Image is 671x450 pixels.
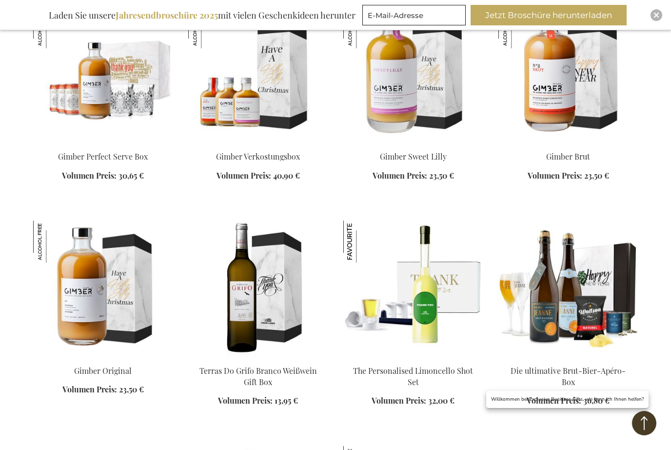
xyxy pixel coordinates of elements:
[583,395,610,406] span: 36,80 €
[373,170,427,181] span: Volumen Preis:
[188,353,328,363] a: Terras Do Grifo Branco White Wine Gift Box
[362,5,469,28] form: marketing offers and promotions
[527,395,610,407] a: Volumen Preis: 36,80 €
[498,6,638,143] img: Gimber Brut
[275,395,298,406] span: 13,95 €
[116,9,218,21] b: Jahresendbroschüre 2025
[511,366,626,387] a: Die ultimative Brut-Bier-Apéro-Box
[188,139,328,148] a: Gimber Tasting Box Gimber Verkostungsbox
[216,151,300,162] a: Gimber Verkostungsbox
[273,170,300,181] span: 40,90 €
[217,170,300,182] a: Volumen Preis: 40,90 €
[119,384,144,394] span: 23,50 €
[651,9,662,21] div: Close
[217,170,271,181] span: Volumen Preis:
[546,151,590,162] a: Gimber Brut
[62,170,117,181] span: Volumen Preis:
[528,170,582,181] span: Volumen Preis:
[343,139,483,148] a: Gimber Sweet Lilly Gimber Sweet Lilly
[33,221,75,263] img: Gimber Original
[33,353,173,363] a: Gimber Original Gimber Original
[62,384,144,395] a: Volumen Preis: 23,50 €
[343,6,483,143] img: Gimber Sweet Lilly
[58,151,148,162] a: Gimber Perfect Serve Box
[199,366,317,387] a: Terras Do Grifo Branco Weißwein Gift Box
[33,6,173,143] img: Gimber Perfect Serve Box
[33,221,173,357] img: Gimber Original
[362,5,466,25] input: E-Mail-Adresse
[527,395,581,406] span: Volumen Preis:
[498,353,638,363] a: Die ultimative Champagner-Bier-Apéro-Box
[653,12,659,18] img: Close
[74,366,132,376] a: Gimber Original
[343,221,483,357] img: The Personalised Limoncello Shot Set
[218,395,298,407] a: Volumen Preis: 13,95 €
[188,221,328,357] img: Terras Do Grifo Branco White Wine Gift Box
[373,170,454,182] a: Volumen Preis: 23,50 €
[584,170,609,181] span: 23,50 €
[428,395,454,406] span: 32,00 €
[33,139,173,148] a: Gimber Perfect Serve Box Gimber Perfect Serve Box
[62,170,144,182] a: Volumen Preis: 30,65 €
[343,353,483,363] a: The Personalised Limoncello Shot Set The Personalised Limoncello Shot Set
[118,170,144,181] span: 30,65 €
[188,6,328,143] img: Gimber Tasting Box
[498,221,638,357] img: Die ultimative Champagner-Bier-Apéro-Box
[471,5,627,25] button: Jetzt Broschüre herunterladen
[218,395,273,406] span: Volumen Preis:
[353,366,473,387] a: The Personalised Limoncello Shot Set
[62,384,117,394] span: Volumen Preis:
[44,5,360,25] div: Laden Sie unsere mit vielen Geschenkideen herunter
[429,170,454,181] span: 23,50 €
[380,151,447,162] a: Gimber Sweet Lilly
[528,170,609,182] a: Volumen Preis: 23,50 €
[343,221,385,263] img: The Personalised Limoncello Shot Set
[498,139,638,148] a: Gimber Brut Gimber Brut
[372,395,454,407] a: Volumen Preis: 32,00 €
[372,395,426,406] span: Volumen Preis:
